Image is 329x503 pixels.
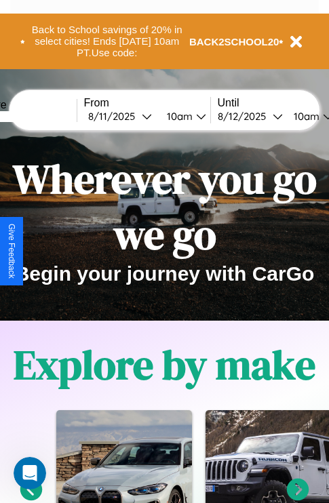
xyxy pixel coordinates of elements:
[14,337,315,393] h1: Explore by make
[88,110,142,123] div: 8 / 11 / 2025
[160,110,196,123] div: 10am
[14,457,46,489] iframe: Intercom live chat
[25,20,189,62] button: Back to School savings of 20% in select cities! Ends [DATE] 10am PT.Use code:
[156,109,210,123] button: 10am
[84,97,210,109] label: From
[7,224,16,279] div: Give Feedback
[287,110,323,123] div: 10am
[84,109,156,123] button: 8/11/2025
[189,36,279,47] b: BACK2SCHOOL20
[218,110,273,123] div: 8 / 12 / 2025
